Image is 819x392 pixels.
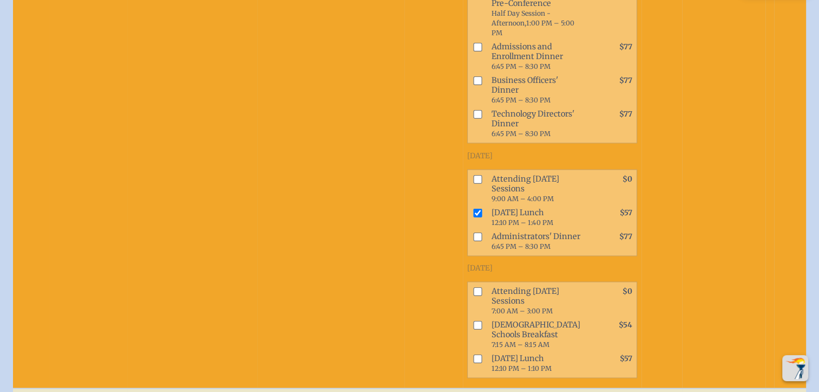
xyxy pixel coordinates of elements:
[492,130,551,138] span: 6:45 PM – 8:30 PM
[492,219,553,227] span: 12:10 PM – 1:40 PM
[487,205,589,229] span: [DATE] Lunch
[619,110,632,119] span: $77
[467,264,493,273] span: [DATE]
[487,172,589,205] span: Attending [DATE] Sessions
[492,62,551,70] span: 6:45 PM – 8:30 PM
[782,355,808,381] button: Scroll Top
[467,151,493,160] span: [DATE]
[492,340,549,349] span: 7:15 AM – 8:15 AM
[623,175,632,184] span: $0
[619,76,632,85] span: $77
[492,96,551,104] span: 6:45 PM – 8:30 PM
[492,19,574,37] span: 1:00 PM – 5:00 PM
[784,357,806,379] img: To the top
[620,208,632,217] span: $57
[487,107,589,140] span: Technology Directors' Dinner
[487,351,589,375] span: [DATE] Lunch
[619,320,632,330] span: $54
[487,318,589,351] span: [DEMOGRAPHIC_DATA] Schools Breakfast
[487,229,589,253] span: Administrators' Dinner
[619,232,632,241] span: $77
[492,307,553,315] span: 7:00 AM – 3:00 PM
[492,364,552,372] span: 12:10 PM – 1:10 PM
[492,242,551,250] span: 6:45 PM – 8:30 PM
[487,40,589,73] span: Admissions and Enrollment Dinner
[620,354,632,363] span: $57
[492,195,554,203] span: 9:00 AM – 4:00 PM
[487,284,589,318] span: Attending [DATE] Sessions
[623,287,632,296] span: $0
[487,73,589,107] span: Business Officers' Dinner
[619,42,632,52] span: $77
[492,9,551,27] span: Half Day Session - Afternoon,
